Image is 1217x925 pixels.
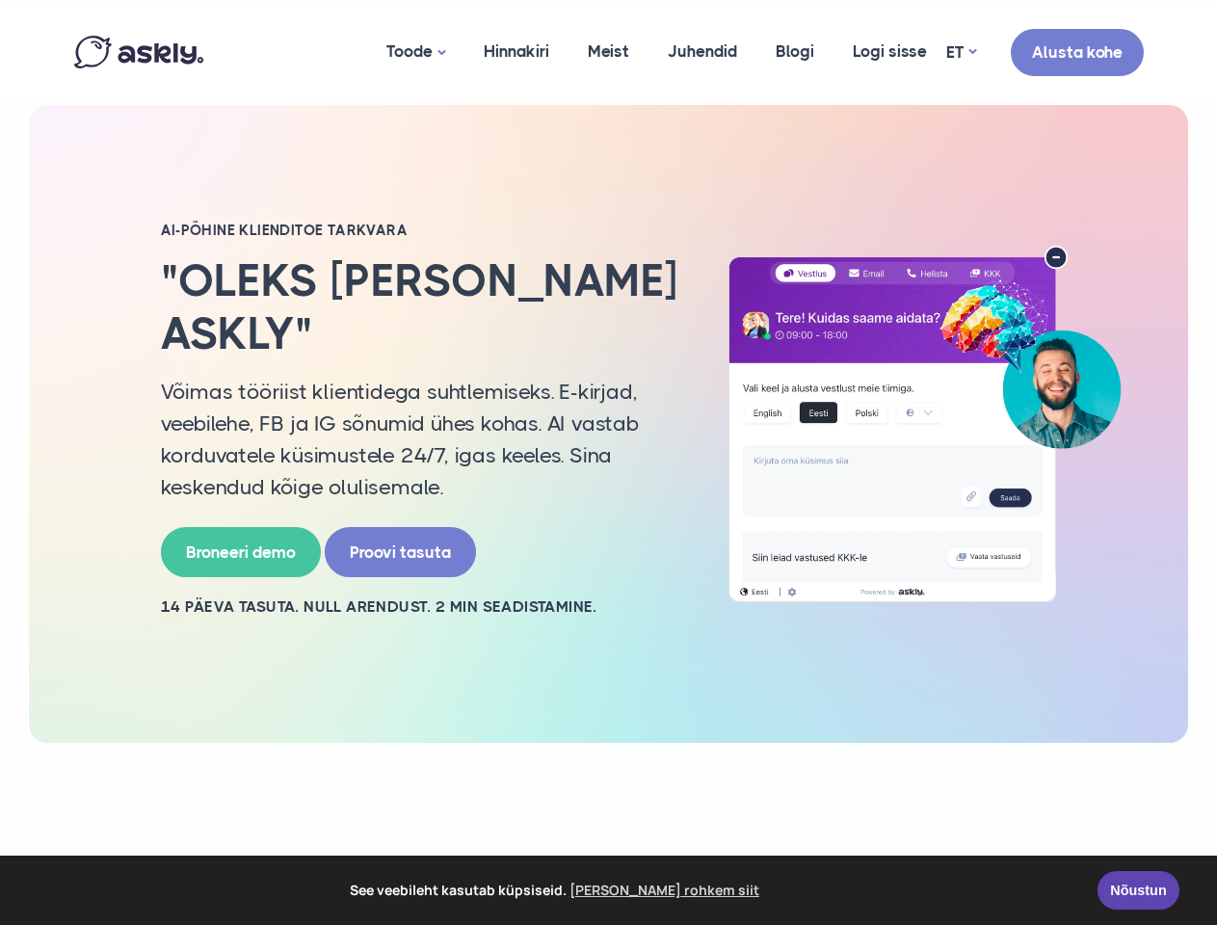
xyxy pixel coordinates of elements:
a: Nõustun [1098,871,1179,910]
a: Hinnakiri [464,5,569,98]
h2: "Oleks [PERSON_NAME] Askly" [161,254,681,360]
a: learn more about cookies [567,876,762,905]
img: Askly [74,36,203,68]
a: Toode [367,5,464,100]
a: ET [946,39,976,66]
img: AI multilingual chat [710,246,1139,601]
a: Meist [569,5,648,98]
a: Alusta kohe [1011,29,1144,76]
a: Broneeri demo [161,527,321,578]
a: Blogi [756,5,833,98]
h2: AI-PÕHINE KLIENDITOE TARKVARA [161,221,681,240]
h2: 14 PÄEVA TASUTA. NULL ARENDUST. 2 MIN SEADISTAMINE. [161,596,681,618]
a: Proovi tasuta [325,527,476,578]
a: Logi sisse [833,5,946,98]
span: See veebileht kasutab küpsiseid. [28,876,1084,905]
a: Juhendid [648,5,756,98]
p: Võimas tööriist klientidega suhtlemiseks. E-kirjad, veebilehe, FB ja IG sõnumid ühes kohas. AI va... [161,376,681,503]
